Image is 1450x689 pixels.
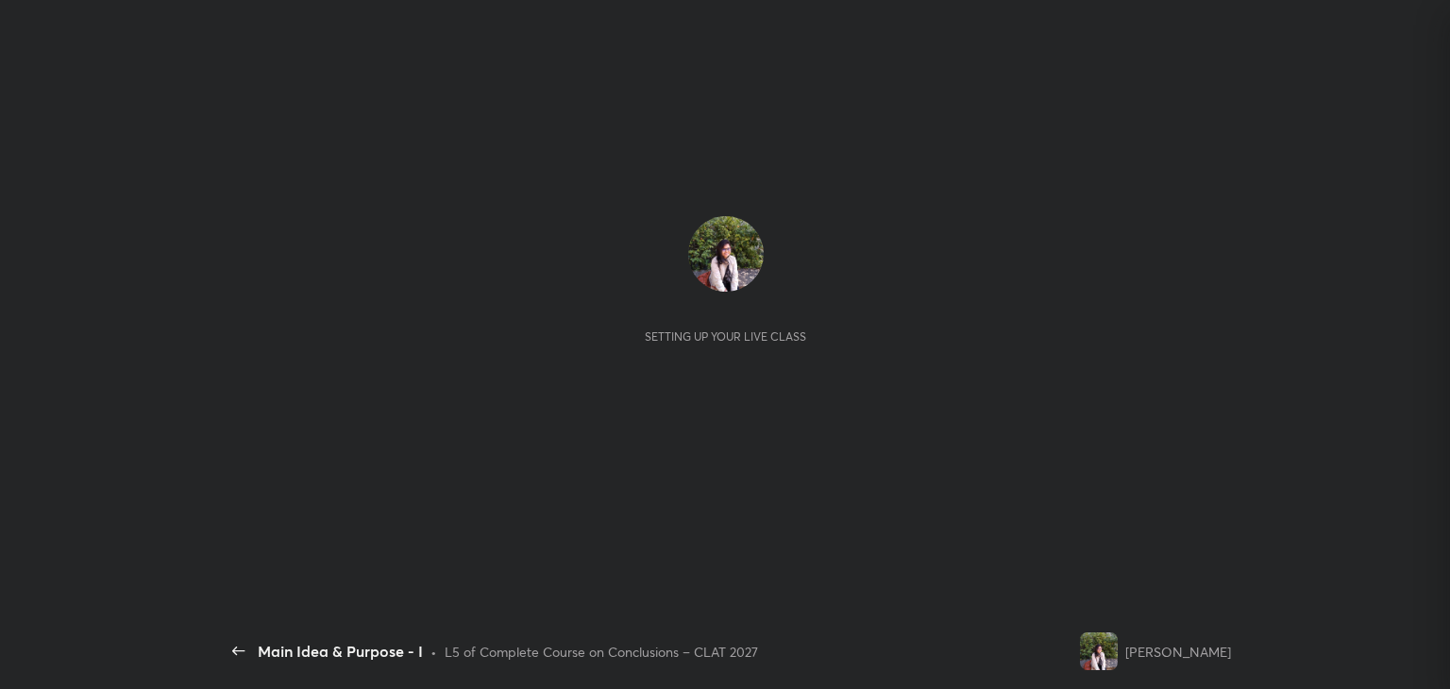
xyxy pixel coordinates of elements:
div: • [430,642,437,662]
div: L5 of Complete Course on Conclusions – CLAT 2027 [445,642,758,662]
div: Main Idea & Purpose - I [258,640,423,663]
img: d32a3653a59a4f6dbabcf5fd46e7bda8.jpg [1080,632,1118,670]
img: d32a3653a59a4f6dbabcf5fd46e7bda8.jpg [688,216,764,292]
div: [PERSON_NAME] [1125,642,1231,662]
div: Setting up your live class [645,329,806,344]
